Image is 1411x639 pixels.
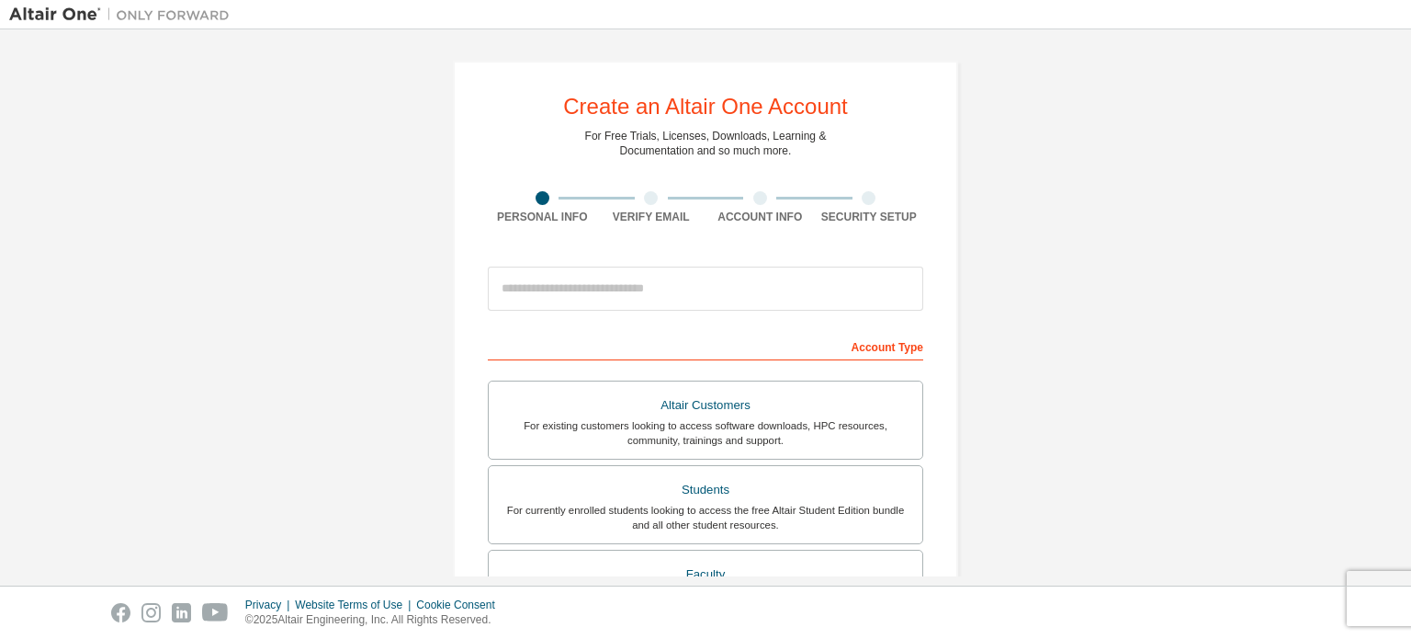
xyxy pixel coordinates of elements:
div: Faculty [500,562,911,588]
div: Website Terms of Use [295,598,416,612]
p: © 2025 Altair Engineering, Inc. All Rights Reserved. [245,612,506,628]
div: For existing customers looking to access software downloads, HPC resources, community, trainings ... [500,418,911,448]
div: Personal Info [488,210,597,224]
div: Account Info [705,210,815,224]
img: Altair One [9,6,239,24]
div: Create an Altair One Account [563,96,848,118]
div: Altair Customers [500,393,911,418]
img: linkedin.svg [172,603,191,622]
div: Students [500,477,911,503]
div: For currently enrolled students looking to access the free Altair Student Edition bundle and all ... [500,503,911,532]
div: Verify Email [597,210,706,224]
div: For Free Trials, Licenses, Downloads, Learning & Documentation and so much more. [585,129,827,158]
img: facebook.svg [111,603,130,622]
div: Cookie Consent [416,598,505,612]
img: instagram.svg [141,603,161,622]
div: Security Setup [815,210,924,224]
img: youtube.svg [202,603,229,622]
div: Privacy [245,598,295,612]
div: Account Type [488,331,923,360]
